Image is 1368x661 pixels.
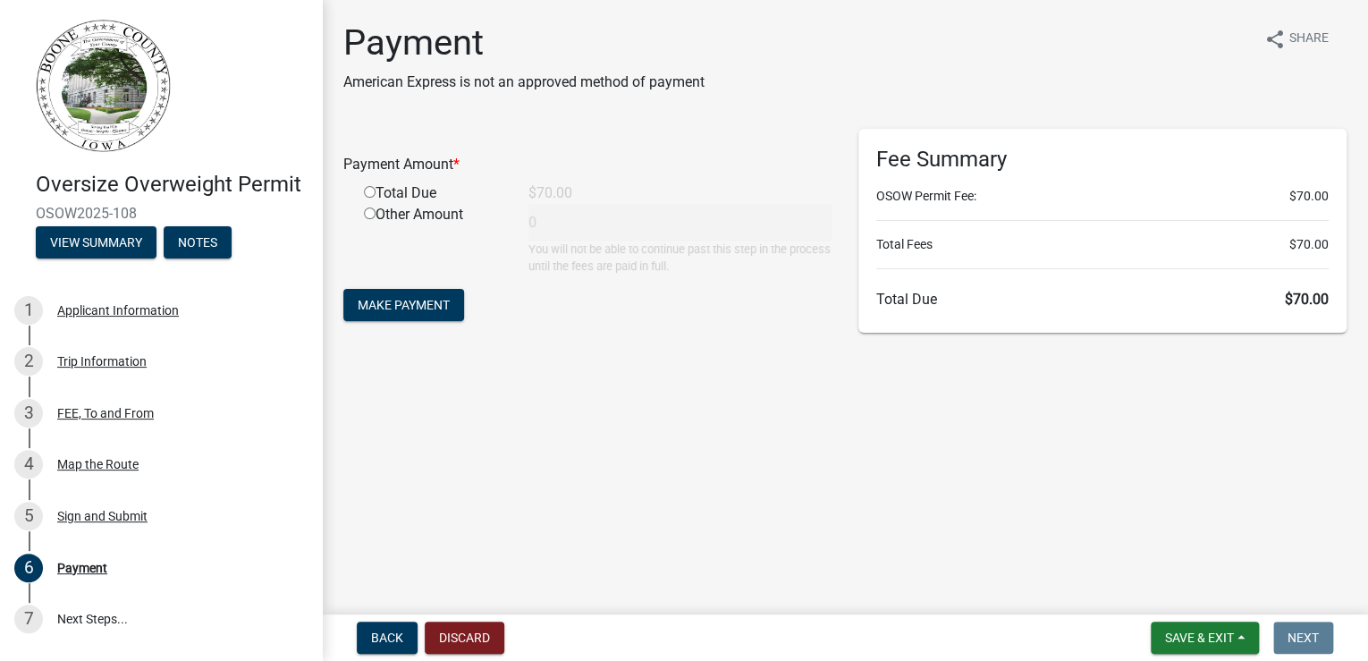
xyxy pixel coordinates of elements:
h4: Oversize Overweight Permit [36,172,308,198]
span: $70.00 [1289,187,1329,206]
button: Notes [164,226,232,258]
div: Applicant Information [57,304,179,317]
button: Back [357,622,418,654]
div: Total Due [350,182,515,204]
div: 6 [14,554,43,582]
h6: Fee Summary [876,147,1329,173]
div: 2 [14,347,43,376]
i: share [1264,29,1286,50]
div: 5 [14,502,43,530]
li: Total Fees [876,235,1329,254]
button: Next [1273,622,1333,654]
div: FEE, To and From [57,407,154,419]
h6: Total Due [876,291,1329,308]
wm-modal-confirm: Notes [164,236,232,250]
div: Trip Information [57,355,147,368]
span: OSOW2025-108 [36,205,286,222]
div: 7 [14,605,43,633]
div: 3 [14,399,43,428]
h1: Payment [343,21,705,64]
button: Discard [425,622,504,654]
div: 1 [14,296,43,325]
span: Save & Exit [1165,631,1234,645]
span: Make Payment [358,298,450,312]
span: Share [1289,29,1329,50]
button: View Summary [36,226,156,258]
span: Next [1288,631,1319,645]
div: Payment Amount [330,154,845,175]
div: Payment [57,562,107,574]
li: OSOW Permit Fee: [876,187,1329,206]
wm-modal-confirm: Summary [36,236,156,250]
span: Back [371,631,403,645]
div: 4 [14,450,43,479]
button: Save & Exit [1151,622,1259,654]
button: Make Payment [343,289,464,321]
div: Sign and Submit [57,510,148,522]
img: Boone County, Iowa [36,19,172,153]
p: American Express is not an approved method of payment [343,72,705,93]
span: $70.00 [1289,235,1329,254]
span: $70.00 [1285,291,1329,308]
button: shareShare [1250,21,1343,56]
div: Map the Route [57,458,139,470]
div: Other Amount [350,204,515,275]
